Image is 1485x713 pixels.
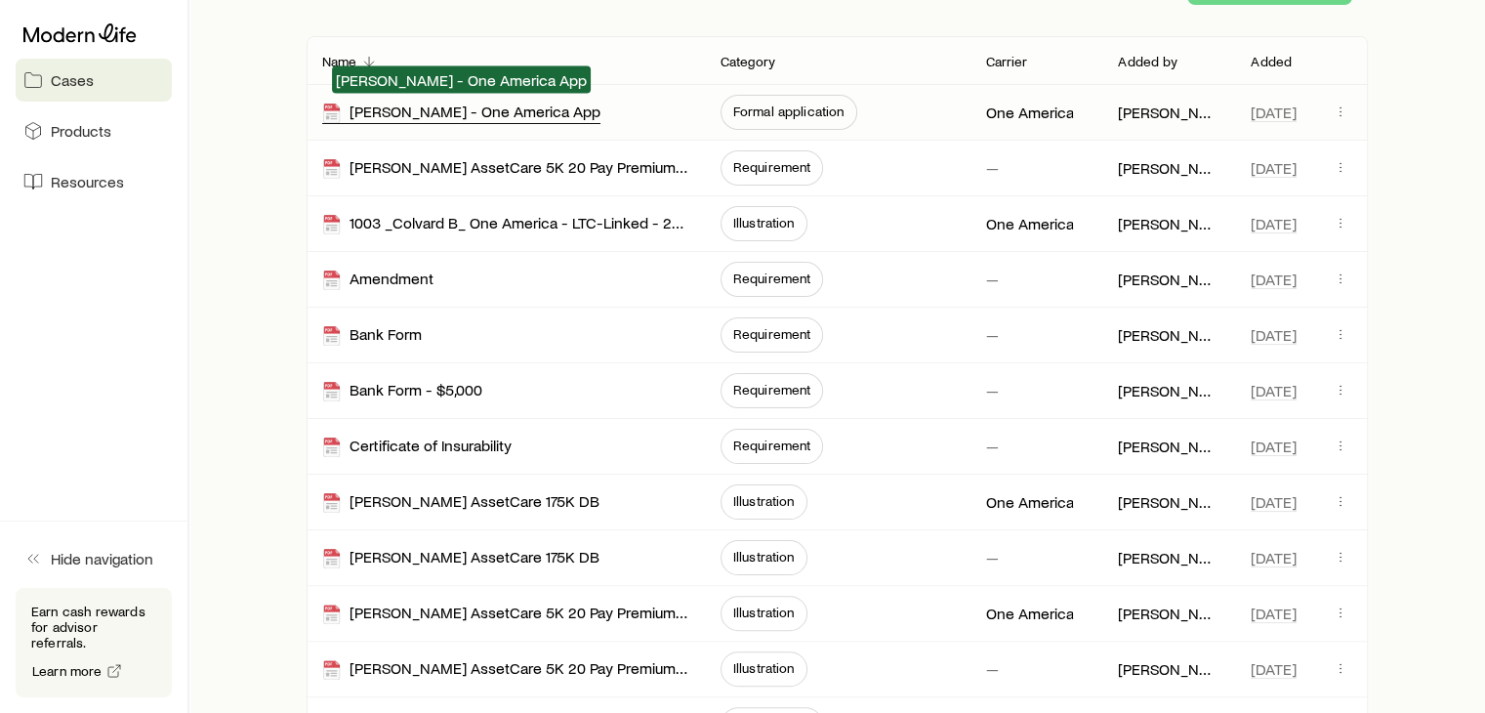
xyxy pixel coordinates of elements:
[985,270,998,289] p: —
[985,54,1027,69] p: Carrier
[322,603,689,625] div: [PERSON_NAME] AssetCare 5K 20 Pay Premium DB
[1251,437,1297,456] span: [DATE]
[1251,604,1297,623] span: [DATE]
[1251,325,1297,345] span: [DATE]
[1251,158,1297,178] span: [DATE]
[1118,492,1219,512] p: [PERSON_NAME]
[985,659,998,679] p: —
[733,326,811,342] span: Requirement
[985,214,1073,233] p: One America
[1118,659,1219,679] p: [PERSON_NAME]
[1251,492,1297,512] span: [DATE]
[1118,604,1219,623] p: [PERSON_NAME]
[1118,214,1219,233] p: [PERSON_NAME]
[1251,214,1297,233] span: [DATE]
[1118,381,1219,400] p: [PERSON_NAME]
[322,157,689,180] div: [PERSON_NAME] AssetCare 5K 20 Pay Premium DB
[1118,158,1219,178] p: [PERSON_NAME]
[322,380,482,402] div: Bank Form - $5,000
[322,102,600,124] div: [PERSON_NAME] - One America App
[733,493,795,509] span: Illustration
[985,604,1073,623] p: One America
[733,605,795,620] span: Illustration
[322,213,689,235] div: 1003 _Colvard B_ One America - LTC-Linked - 20pay
[985,548,998,567] p: —
[322,54,357,69] p: Name
[51,172,124,191] span: Resources
[1251,103,1297,122] span: [DATE]
[985,103,1073,122] p: One America
[51,549,153,568] span: Hide navigation
[16,59,172,102] a: Cases
[733,549,795,565] span: Illustration
[733,215,795,231] span: Illustration
[322,658,689,681] div: [PERSON_NAME] AssetCare 5K 20 Pay Premium DB
[985,492,1073,512] p: One America
[1251,54,1292,69] p: Added
[51,70,94,90] span: Cases
[985,437,998,456] p: —
[1251,270,1297,289] span: [DATE]
[322,324,422,347] div: Bank Form
[16,537,172,580] button: Hide navigation
[985,325,998,345] p: —
[985,158,998,178] p: —
[32,664,103,678] span: Learn more
[1251,659,1297,679] span: [DATE]
[322,547,599,569] div: [PERSON_NAME] AssetCare 175K DB
[322,436,512,458] div: Certificate of Insurability
[733,104,845,119] span: Formal application
[1251,548,1297,567] span: [DATE]
[1118,437,1219,456] p: [PERSON_NAME]
[16,160,172,203] a: Resources
[322,269,433,291] div: Amendment
[985,381,998,400] p: —
[1118,270,1219,289] p: [PERSON_NAME]
[16,588,172,697] div: Earn cash rewards for advisor referrals.Learn more
[322,491,599,514] div: [PERSON_NAME] AssetCare 175K DB
[1251,381,1297,400] span: [DATE]
[733,382,811,398] span: Requirement
[733,438,811,453] span: Requirement
[733,271,811,286] span: Requirement
[1118,548,1219,567] p: [PERSON_NAME]
[51,121,111,141] span: Products
[721,54,775,69] p: Category
[733,660,795,676] span: Illustration
[733,159,811,175] span: Requirement
[1118,103,1219,122] p: [PERSON_NAME]
[31,604,156,650] p: Earn cash rewards for advisor referrals.
[1118,54,1176,69] p: Added by
[16,109,172,152] a: Products
[1118,325,1219,345] p: [PERSON_NAME]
